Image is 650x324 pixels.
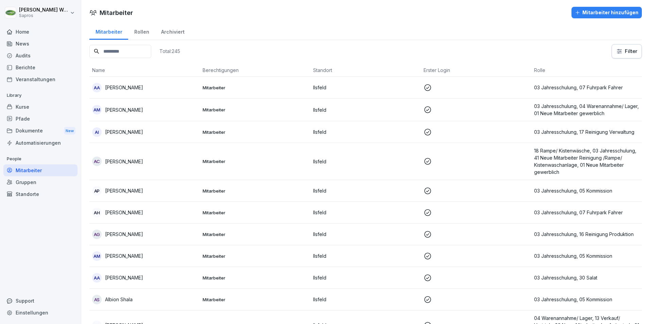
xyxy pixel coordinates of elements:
[3,154,78,164] p: People
[3,61,78,73] a: Berichte
[313,209,418,216] p: Ilsfeld
[534,296,639,303] p: 03 Jahresschulung, 05 Kommission
[3,101,78,113] a: Kurse
[3,295,78,307] div: Support
[105,158,143,165] p: [PERSON_NAME]
[200,64,310,77] th: Berechtigungen
[105,106,143,113] p: [PERSON_NAME]
[92,186,102,196] div: AP
[534,252,639,259] p: 03 Jahresschulung, 05 Kommission
[203,188,308,194] p: Mitarbeiter
[92,105,102,114] div: AM
[534,231,639,238] p: 03 Jahresschulung, 16 Reinigung Produktion
[571,7,642,18] button: Mitarbeiter hinzufügen
[616,48,637,55] div: Filter
[575,9,638,16] div: Mitarbeiter hinzufügen
[92,295,102,304] div: AS
[203,107,308,113] p: Mitarbeiter
[105,296,133,303] p: Albion Shala
[155,22,190,40] a: Archiviert
[3,26,78,38] a: Home
[3,50,78,61] a: Audits
[3,125,78,137] a: DokumenteNew
[203,158,308,164] p: Mitarbeiter
[92,157,102,166] div: AC
[89,64,200,77] th: Name
[3,176,78,188] a: Gruppen
[534,187,639,194] p: 03 Jahresschulung, 05 Kommission
[105,128,143,136] p: [PERSON_NAME]
[534,103,639,117] p: 03 Jahresschulung, 04 Warenannahme/ Lager, 01 Neue Mitarbeiter gewerblich
[203,231,308,237] p: Mitarbeiter
[313,84,418,91] p: Ilsfeld
[534,147,639,176] p: 18 Rampe/ Kistenwäsche, 03 Jahresschulung, 41 Neue Mitarbeiter Reinigung /Rampe/ Kistenwaschanlag...
[92,208,102,217] div: AH
[310,64,421,77] th: Standort
[203,85,308,91] p: Mitarbeiter
[92,251,102,261] div: AM
[92,127,102,137] div: AI
[313,231,418,238] p: Ilsfeld
[92,230,102,239] div: AG
[313,296,418,303] p: Ilsfeld
[3,137,78,149] a: Automatisierungen
[203,275,308,281] p: Mitarbeiter
[3,307,78,319] a: Einstellungen
[19,13,69,18] p: Sapros
[105,209,143,216] p: [PERSON_NAME]
[92,83,102,92] div: AA
[105,274,143,281] p: [PERSON_NAME]
[203,210,308,216] p: Mitarbeiter
[3,164,78,176] a: Mitarbeiter
[105,252,143,259] p: [PERSON_NAME]
[105,84,143,91] p: [PERSON_NAME]
[3,188,78,200] a: Standorte
[531,64,642,77] th: Rolle
[534,274,639,281] p: 03 Jahresschulung, 30 Salat
[105,187,143,194] p: [PERSON_NAME]
[313,252,418,259] p: Ilsfeld
[105,231,143,238] p: [PERSON_NAME]
[313,274,418,281] p: Ilsfeld
[19,7,69,13] p: [PERSON_NAME] Weyreter
[534,84,639,91] p: 03 Jahresschulung, 07 Fuhrpark Fahrer
[534,128,639,136] p: 03 Jahresschulung, 17 Reinigung Verwaltung
[128,22,155,40] a: Rollen
[313,106,418,113] p: Ilsfeld
[3,113,78,125] a: Pfade
[64,127,75,135] div: New
[421,64,531,77] th: Erster Login
[159,48,180,54] p: Total: 245
[313,187,418,194] p: Ilsfeld
[92,273,102,283] div: AA
[3,38,78,50] a: News
[534,209,639,216] p: 03 Jahresschulung, 07 Fuhrpark Fahrer
[3,73,78,85] a: Veranstaltungen
[313,128,418,136] p: Ilsfeld
[203,129,308,135] p: Mitarbeiter
[313,158,418,165] p: Ilsfeld
[3,125,78,137] div: Dokumente
[3,90,78,101] p: Library
[100,8,133,17] h1: Mitarbeiter
[89,22,128,40] a: Mitarbeiter
[612,44,642,58] button: Filter
[203,296,308,303] p: Mitarbeiter
[203,253,308,259] p: Mitarbeiter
